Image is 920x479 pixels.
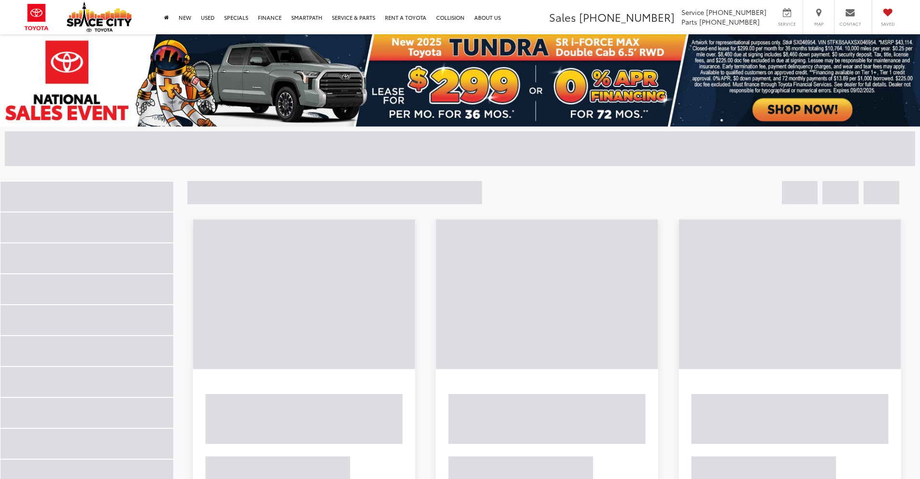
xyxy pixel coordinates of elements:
img: Space City Toyota [67,2,132,32]
span: Contact [839,21,861,27]
span: Saved [877,21,898,27]
span: Map [808,21,829,27]
span: Parts [681,17,697,27]
span: [PHONE_NUMBER] [579,9,675,25]
span: Sales [549,9,576,25]
span: [PHONE_NUMBER] [706,7,766,17]
span: [PHONE_NUMBER] [699,17,760,27]
span: Service [776,21,798,27]
span: Service [681,7,704,17]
